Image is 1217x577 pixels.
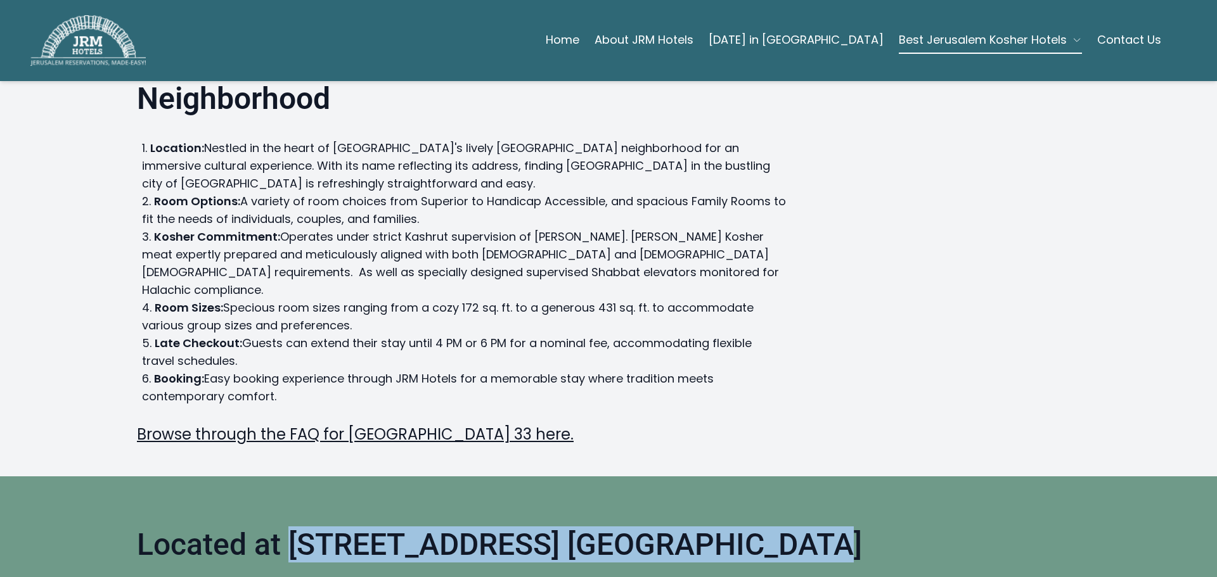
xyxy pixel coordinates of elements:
[595,27,693,53] a: About JRM Hotels
[546,27,579,53] a: Home
[154,371,204,386] strong: Booking:
[142,139,786,193] li: Nestled in the heart of [GEOGRAPHIC_DATA]'s lively [GEOGRAPHIC_DATA] neighborhood for an immersiv...
[142,299,786,334] li: Specious room sizes ranging from a cozy 172 sq. ft. to a generous 431 sq. ft. to accommodate vari...
[142,370,786,405] li: Easy booking experience through JRM Hotels for a memorable stay where tradition meets contemporar...
[137,424,574,445] a: Browse through the FAQ for [GEOGRAPHIC_DATA] 33 here.
[709,27,884,53] a: [DATE] in [GEOGRAPHIC_DATA]
[899,27,1082,53] button: Best Jerusalem Kosher Hotels
[1097,27,1161,53] a: Contact Us
[142,193,786,228] li: A variety of room choices from Superior to Handicap Accessible, and spacious Family Rooms to fit ...
[142,334,786,370] li: Guests can extend their stay until 4 PM or 6 PM for a nominal fee, accommodating flexible travel ...
[150,140,204,156] strong: Location:
[155,300,223,315] strong: Room Sizes:
[899,31,1067,49] span: Best Jerusalem Kosher Hotels
[30,15,146,66] img: JRM Hotels
[154,229,280,244] strong: Kosher Commitment:
[142,228,786,299] li: Operates under strict Kashrut supervision of [PERSON_NAME]. [PERSON_NAME] Kosher meat expertly pr...
[137,527,862,562] h1: Located at [STREET_ADDRESS] [GEOGRAPHIC_DATA]
[154,193,240,209] strong: Room Options:
[155,335,242,351] strong: Late Checkout:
